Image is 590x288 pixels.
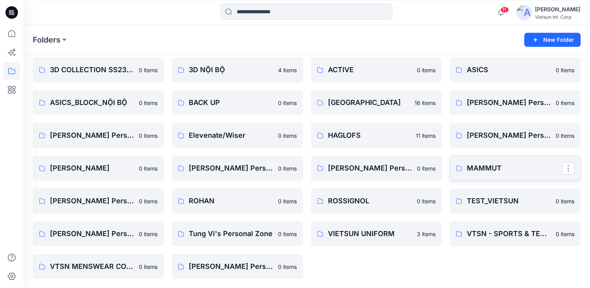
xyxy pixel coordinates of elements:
p: 0 items [139,164,158,172]
a: VIETSUN UNIFORM3 items [311,221,442,246]
a: Elevenate/Wiser0 items [172,123,303,148]
p: 0 items [278,197,297,205]
a: ROSSIGNOL0 items [311,188,442,213]
p: BACK UP [189,97,273,108]
p: 0 items [417,164,436,172]
a: [PERSON_NAME] Personal Zone0 items [450,90,581,115]
a: [PERSON_NAME]0 items [33,156,164,181]
p: 0 items [417,197,436,205]
p: [GEOGRAPHIC_DATA] [328,97,410,108]
a: [PERSON_NAME] Personal Zone0 items [33,221,164,246]
p: 0 items [278,99,297,107]
a: Tung Vi's Personal Zone0 items [172,221,303,246]
a: MAMMUT [450,156,581,181]
p: VIETSUN UNIFORM [328,228,412,239]
p: 11 items [416,132,436,140]
a: BACK UP0 items [172,90,303,115]
p: 0 items [278,230,297,238]
button: New Folder [524,33,581,47]
p: ASICS_BLOCK_NỘI BỘ [50,97,134,108]
p: 0 items [278,263,297,271]
p: 0 items [139,230,158,238]
a: [PERSON_NAME] Personal Zone0 items [450,123,581,148]
p: 0 items [139,263,158,271]
a: 3D COLLECTION SS23-[DEMOGRAPHIC_DATA]0 items [33,57,164,82]
div: [PERSON_NAME] [535,5,580,14]
img: avatar [516,5,532,20]
p: 4 items [278,66,297,74]
p: 0 items [556,230,574,238]
p: Tung Vi's Personal Zone [189,228,273,239]
p: ROSSIGNOL [328,196,412,206]
p: MAMMUT [467,163,562,174]
p: 0 items [139,132,158,140]
p: ASICS [467,64,551,75]
p: 0 items [556,132,574,140]
a: TEST_VIETSUN0 items [450,188,581,213]
p: [PERSON_NAME] Personal Zone [467,130,551,141]
p: [PERSON_NAME] Personal Zone [50,228,134,239]
a: [GEOGRAPHIC_DATA]16 items [311,90,442,115]
p: ACTIVE [328,64,412,75]
a: [PERSON_NAME] Personal Zone0 items [33,123,164,148]
a: VTSN - SPORTS & TECH COLLECTION0 items [450,221,581,246]
span: 11 [500,7,509,13]
p: 0 items [417,66,436,74]
p: 3D COLLECTION SS23-[DEMOGRAPHIC_DATA] [50,64,134,75]
p: 0 items [278,132,297,140]
p: 3D NỘI BỘ [189,64,273,75]
p: 0 items [556,66,574,74]
a: VTSN MENSWEAR COLLECTION0 items [33,254,164,279]
p: [PERSON_NAME] Personal Zone [189,261,273,272]
div: Vietsun Int. Corp [535,14,580,20]
p: 16 items [415,99,436,107]
p: [PERSON_NAME] [50,163,134,174]
p: 0 items [139,99,158,107]
p: ROHAN [189,196,273,206]
a: Folders [33,34,60,45]
a: ACTIVE0 items [311,57,442,82]
a: ROHAN0 items [172,188,303,213]
p: [PERSON_NAME] Personal Zone [189,163,273,174]
a: [PERSON_NAME] Personal Zone0 items [33,188,164,213]
p: 0 items [556,99,574,107]
p: 0 items [139,66,158,74]
a: [PERSON_NAME] Personal Zone0 items [172,156,303,181]
p: VTSN - SPORTS & TECH COLLECTION [467,228,551,239]
a: HAGLOFS11 items [311,123,442,148]
p: TEST_VIETSUN [467,196,551,206]
p: [PERSON_NAME] Personal Zone [50,196,134,206]
p: 0 items [139,197,158,205]
p: 3 items [417,230,436,238]
p: 0 items [556,197,574,205]
a: [PERSON_NAME] Personal Zone0 items [311,156,442,181]
a: ASICS0 items [450,57,581,82]
p: Elevenate/Wiser [189,130,273,141]
a: ASICS_BLOCK_NỘI BỘ0 items [33,90,164,115]
p: VTSN MENSWEAR COLLECTION [50,261,134,272]
p: [PERSON_NAME] Personal Zone [467,97,551,108]
a: [PERSON_NAME] Personal Zone0 items [172,254,303,279]
p: HAGLOFS [328,130,411,141]
p: [PERSON_NAME] Personal Zone [50,130,134,141]
p: [PERSON_NAME] Personal Zone [328,163,412,174]
p: 0 items [278,164,297,172]
a: 3D NỘI BỘ4 items [172,57,303,82]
